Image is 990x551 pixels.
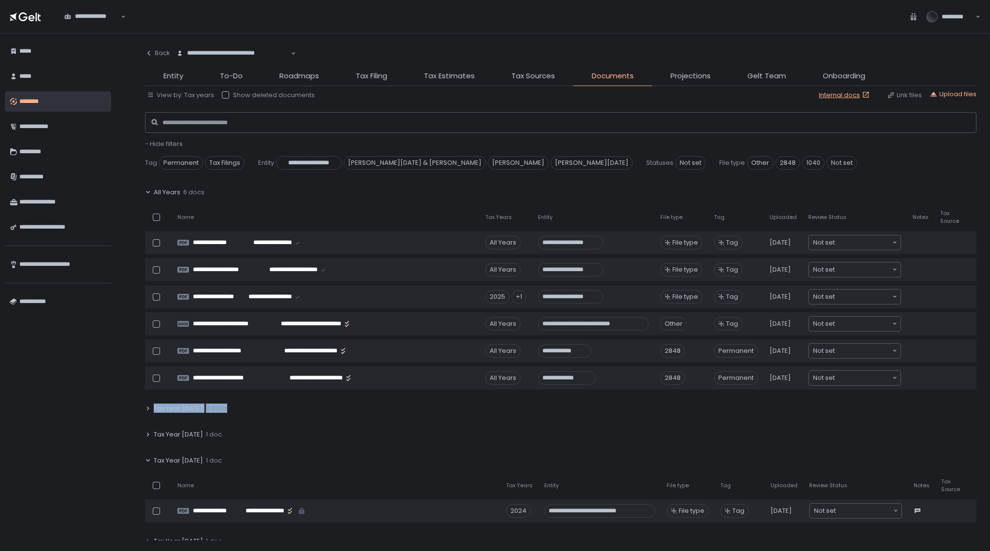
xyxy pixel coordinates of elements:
[747,71,786,82] span: Gelt Team
[813,265,835,275] span: Not set
[835,265,891,275] input: Search for option
[823,71,865,82] span: Onboarding
[836,506,892,516] input: Search for option
[809,317,901,331] div: Search for option
[485,236,521,249] div: All Years
[64,21,120,30] input: Search for option
[646,159,673,167] span: Statuses
[770,214,797,221] span: Uploaded
[154,430,203,439] span: Tax Year [DATE]
[809,371,901,385] div: Search for option
[809,290,901,304] div: Search for option
[145,140,183,148] button: - Hide filters
[819,91,872,100] a: Internal docs
[726,292,738,301] span: Tag
[170,43,296,64] div: Search for option
[809,482,847,489] span: Review Status
[485,317,521,331] div: All Years
[145,49,170,58] div: Back
[809,235,901,250] div: Search for option
[835,292,891,302] input: Search for option
[726,319,738,328] span: Tag
[220,71,243,82] span: To-Do
[177,214,194,221] span: Name
[592,71,634,82] span: Documents
[770,292,791,301] span: [DATE]
[813,238,835,247] span: Not set
[810,504,902,518] div: Search for option
[177,482,194,489] span: Name
[835,238,891,247] input: Search for option
[679,507,704,515] span: File type
[159,156,203,170] span: Permanent
[813,292,835,302] span: Not set
[672,292,698,301] span: File type
[485,371,521,385] div: All Years
[813,373,835,383] span: Not set
[813,319,835,329] span: Not set
[544,482,559,489] span: Entity
[485,214,512,221] span: Tax Years
[940,210,959,224] span: Tax Source
[835,346,891,356] input: Search for option
[424,71,475,82] span: Tax Estimates
[770,374,791,382] span: [DATE]
[835,319,891,329] input: Search for option
[808,214,846,221] span: Review Status
[770,319,791,328] span: [DATE]
[770,238,791,247] span: [DATE]
[163,71,183,82] span: Entity
[660,344,685,358] div: 2848
[154,456,203,465] span: Tax Year [DATE]
[667,482,689,489] span: File type
[770,265,791,274] span: [DATE]
[485,344,521,358] div: All Years
[914,482,930,489] span: Notes
[719,159,745,167] span: File type
[930,90,976,99] button: Upload files
[206,430,222,439] span: 1 doc
[660,371,685,385] div: 2848
[206,537,222,546] span: 1 doc
[809,344,901,358] div: Search for option
[732,507,744,515] span: Tag
[913,214,929,221] span: Notes
[258,159,274,167] span: Entity
[941,478,960,493] span: Tax Source
[771,482,798,489] span: Uploaded
[356,71,387,82] span: Tax Filing
[145,139,183,148] span: - Hide filters
[813,346,835,356] span: Not set
[183,188,204,197] span: 6 docs
[511,71,555,82] span: Tax Sources
[279,71,319,82] span: Roadmaps
[488,156,549,170] span: [PERSON_NAME]
[154,537,203,546] span: Tax Year [DATE]
[726,265,738,274] span: Tag
[154,404,203,413] span: Tax Year [DATE]
[205,156,245,170] span: Tax Filings
[771,507,792,515] span: [DATE]
[538,214,553,221] span: Entity
[145,43,170,63] button: Back
[887,91,922,100] div: Link files
[775,156,800,170] span: 2848
[714,214,725,221] span: Tag
[206,456,222,465] span: 1 doc
[770,347,791,355] span: [DATE]
[485,290,510,304] div: 2025
[344,156,486,170] span: [PERSON_NAME][DATE] & [PERSON_NAME]
[802,156,825,170] span: 1040
[147,91,214,100] button: View by: Tax years
[206,404,227,413] span: 0 docs
[660,317,687,331] div: Other
[747,156,773,170] span: Other
[714,371,758,385] span: Permanent
[485,263,521,276] div: All Years
[672,238,698,247] span: File type
[670,71,711,82] span: Projections
[660,214,683,221] span: File type
[720,482,731,489] span: Tag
